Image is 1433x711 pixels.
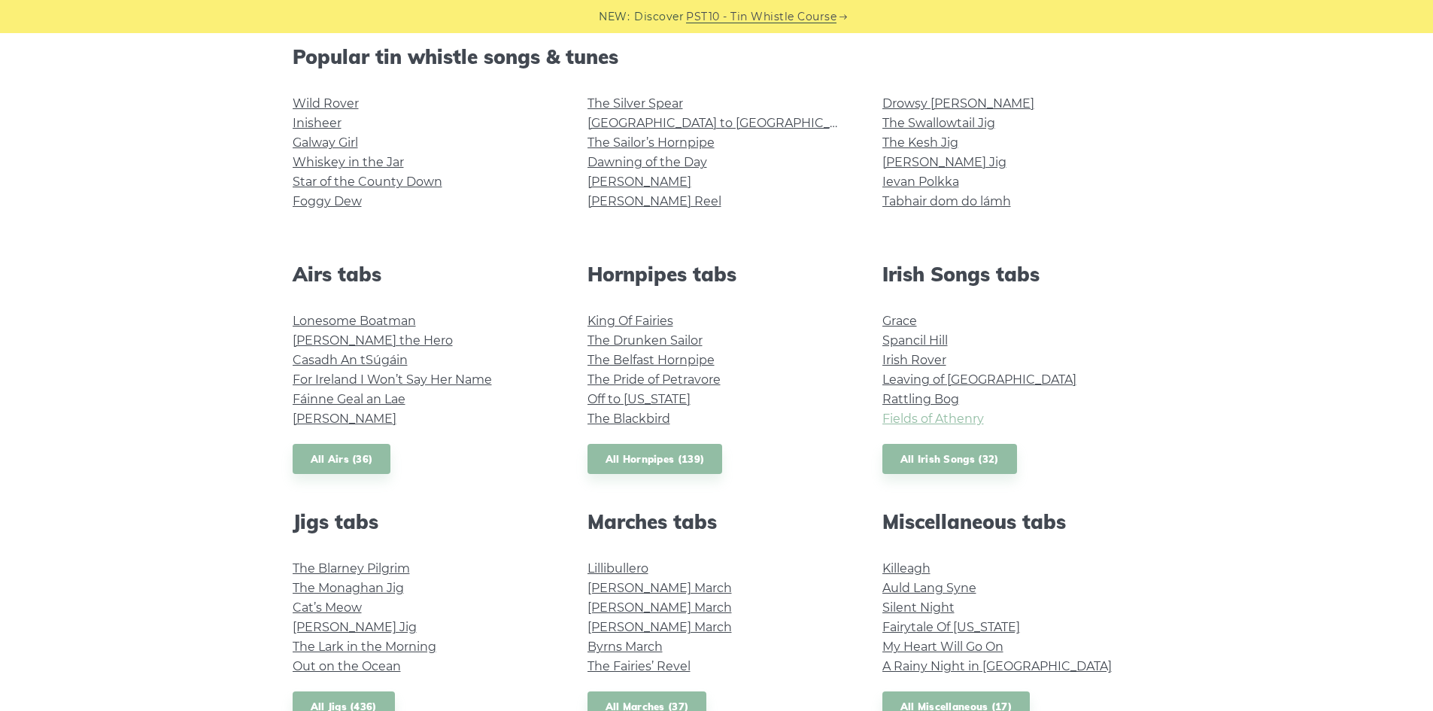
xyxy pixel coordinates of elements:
[882,116,995,130] a: The Swallowtail Jig
[587,263,846,286] h2: Hornpipes tabs
[882,412,984,426] a: Fields of Athenry
[293,581,404,595] a: The Monaghan Jig
[882,620,1020,634] a: Fairytale Of [US_STATE]
[293,175,442,189] a: Star of the County Down
[587,600,732,615] a: [PERSON_NAME] March
[587,640,663,654] a: Byrns March
[293,392,405,406] a: Fáinne Geal an Lae
[587,561,648,576] a: Lillibullero
[293,640,436,654] a: The Lark in the Morning
[293,561,410,576] a: The Blarney Pilgrim
[882,194,1011,208] a: Tabhair dom do lámh
[587,175,691,189] a: [PERSON_NAME]
[587,135,715,150] a: The Sailor’s Hornpipe
[587,155,707,169] a: Dawning of the Day
[587,392,691,406] a: Off to [US_STATE]
[882,444,1017,475] a: All Irish Songs (32)
[587,194,721,208] a: [PERSON_NAME] Reel
[293,135,358,150] a: Galway Girl
[587,412,670,426] a: The Blackbird
[882,96,1034,111] a: Drowsy [PERSON_NAME]
[293,194,362,208] a: Foggy Dew
[587,96,683,111] a: The Silver Spear
[587,116,865,130] a: [GEOGRAPHIC_DATA] to [GEOGRAPHIC_DATA]
[293,314,416,328] a: Lonesome Boatman
[293,620,417,634] a: [PERSON_NAME] Jig
[293,155,404,169] a: Whiskey in the Jar
[587,372,721,387] a: The Pride of Petravore
[293,263,551,286] h2: Airs tabs
[882,659,1112,673] a: A Rainy Night in [GEOGRAPHIC_DATA]
[882,561,931,576] a: Killeagh
[882,333,948,348] a: Spancil Hill
[293,600,362,615] a: Cat’s Meow
[882,640,1003,654] a: My Heart Will Go On
[587,444,723,475] a: All Hornpipes (139)
[293,444,391,475] a: All Airs (36)
[293,96,359,111] a: Wild Rover
[882,392,959,406] a: Rattling Bog
[882,510,1141,533] h2: Miscellaneous tabs
[587,314,673,328] a: King Of Fairies
[882,175,959,189] a: Ievan Polkka
[686,8,836,26] a: PST10 - Tin Whistle Course
[293,116,342,130] a: Inisheer
[587,620,732,634] a: [PERSON_NAME] March
[587,333,703,348] a: The Drunken Sailor
[882,155,1006,169] a: [PERSON_NAME] Jig
[587,510,846,533] h2: Marches tabs
[293,372,492,387] a: For Ireland I Won’t Say Her Name
[587,581,732,595] a: [PERSON_NAME] March
[882,314,917,328] a: Grace
[293,353,408,367] a: Casadh An tSúgáin
[293,659,401,673] a: Out on the Ocean
[634,8,684,26] span: Discover
[293,510,551,533] h2: Jigs tabs
[882,135,958,150] a: The Kesh Jig
[882,581,976,595] a: Auld Lang Syne
[599,8,630,26] span: NEW:
[882,372,1076,387] a: Leaving of [GEOGRAPHIC_DATA]
[587,353,715,367] a: The Belfast Hornpipe
[293,412,396,426] a: [PERSON_NAME]
[882,600,955,615] a: Silent Night
[882,263,1141,286] h2: Irish Songs tabs
[293,45,1141,68] h2: Popular tin whistle songs & tunes
[293,333,453,348] a: [PERSON_NAME] the Hero
[882,353,946,367] a: Irish Rover
[587,659,691,673] a: The Fairies’ Revel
